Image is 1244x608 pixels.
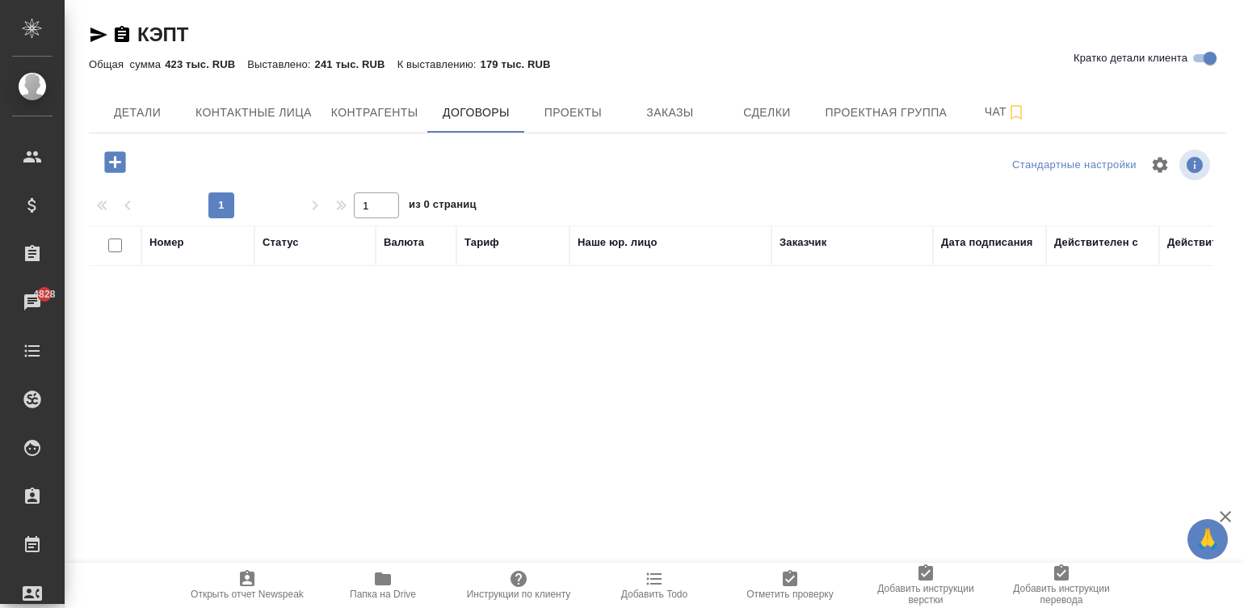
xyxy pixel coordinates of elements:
p: 179 тыс. RUB [481,58,563,70]
span: Добавить инструкции перевода [1003,583,1120,606]
div: Статус [263,234,299,251]
button: Открыть отчет Newspeak [179,563,315,608]
span: Инструкции по клиенту [467,589,571,600]
div: Действителен с [1054,234,1138,251]
button: Добавить Todo [586,563,722,608]
span: Контрагенты [331,103,418,123]
a: КЭПТ [137,23,188,45]
div: Наше юр. лицо [578,234,658,251]
button: Добавить инструкции верстки [858,563,994,608]
span: Папка на Drive [350,589,416,600]
span: Детали [99,103,176,123]
span: Заказы [631,103,708,123]
span: Открыть отчет Newspeak [191,589,304,600]
span: Добавить инструкции верстки [868,583,984,606]
div: Номер [149,234,184,251]
button: Инструкции по клиенту [451,563,586,608]
div: Заказчик [780,234,826,251]
p: Общая сумма [89,58,165,70]
span: Посмотреть информацию [1179,150,1213,180]
div: Тариф [464,234,499,251]
button: Отметить проверку [722,563,858,608]
button: Папка на Drive [315,563,451,608]
span: Проекты [534,103,611,123]
button: Добавить инструкции перевода [994,563,1129,608]
span: Контактные лица [195,103,312,123]
span: из 0 страниц [409,195,477,218]
span: Договоры [437,103,515,123]
span: Настроить таблицу [1141,146,1179,184]
p: 241 тыс. RUB [315,58,397,70]
span: Отметить проверку [746,589,833,600]
a: 4828 [4,282,61,323]
button: Скопировать ссылку [112,25,132,44]
button: Скопировать ссылку для ЯМессенджера [89,25,108,44]
span: Чат [966,102,1044,122]
button: 🙏 [1187,519,1228,559]
span: Кратко детали клиента [1074,50,1187,66]
p: Выставлено: [247,58,314,70]
span: Добавить Todo [621,589,687,600]
div: Дата подписания [941,234,1033,251]
div: Валюта [384,234,424,251]
span: Сделки [728,103,805,123]
span: Проектная группа [825,103,947,123]
span: 4828 [23,286,65,302]
p: 423 тыс. RUB [165,58,247,70]
span: 🙏 [1194,522,1221,556]
div: split button [1008,153,1141,178]
p: К выставлению: [397,58,481,70]
button: Добавить договор [93,146,137,179]
svg: Подписаться [1007,103,1026,122]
